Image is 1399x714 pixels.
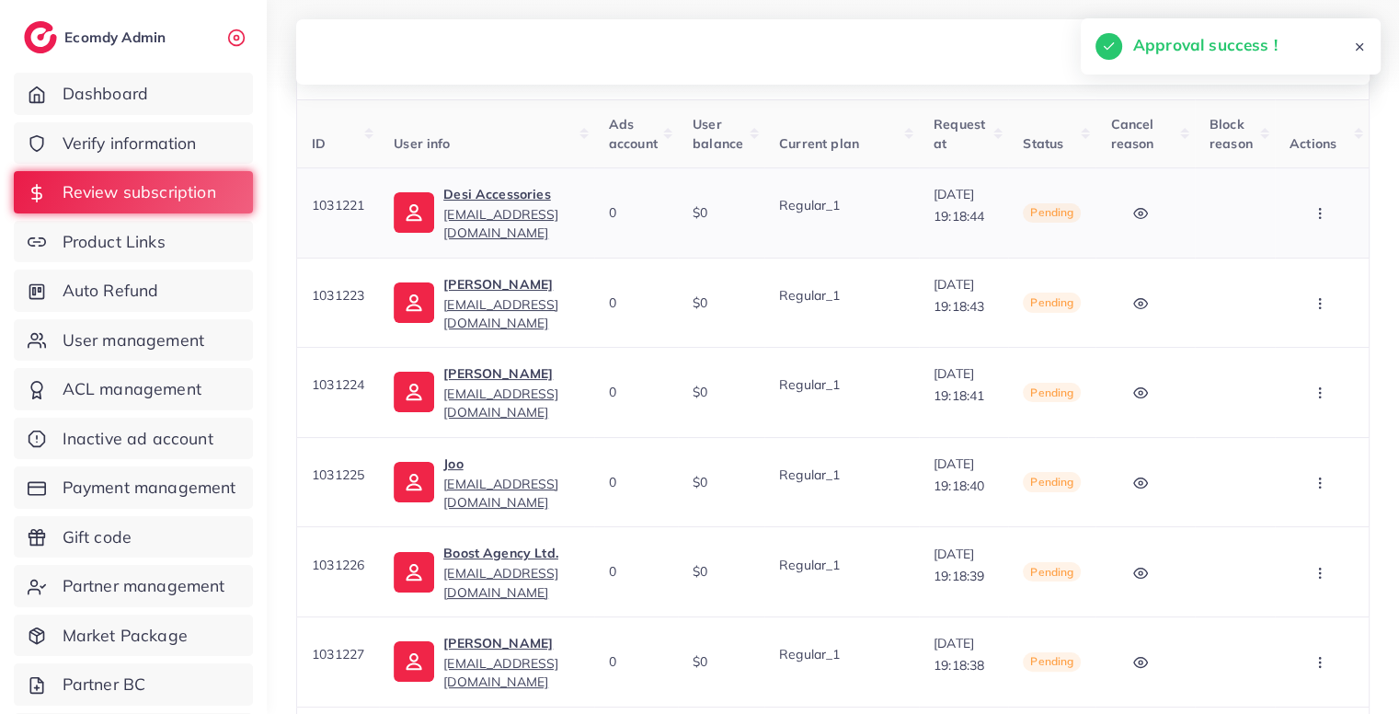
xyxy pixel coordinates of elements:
p: Desi Accessories [443,183,579,205]
p: Boost Agency Ltd. [443,542,579,564]
span: User management [63,328,204,352]
div: 0 [609,473,663,491]
h5: Approval success ! [1133,33,1278,57]
span: User info [394,135,450,152]
a: [PERSON_NAME][EMAIL_ADDRESS][DOMAIN_NAME] [443,273,579,333]
a: Verify information [14,122,253,165]
p: [DATE] 19:18:38 [934,632,993,676]
p: Joo [443,453,579,475]
p: Regular_1 [779,643,904,665]
span: Current plan [779,135,859,152]
p: 1031224 [312,374,364,396]
p: 1031223 [312,284,364,306]
a: Gift code [14,516,253,559]
a: Market Package [14,615,253,657]
a: Desi Accessories[EMAIL_ADDRESS][DOMAIN_NAME] [443,183,579,243]
span: Pending [1023,293,1081,313]
img: ic-user-info.36bf1079.svg [394,372,434,412]
a: Dashboard [14,73,253,115]
p: [DATE] 19:18:43 [934,273,993,317]
span: Cancel reason [1110,116,1153,151]
a: logoEcomdy Admin [24,21,170,53]
span: Actions [1290,135,1336,152]
img: ic-user-info.36bf1079.svg [394,192,434,233]
span: [EMAIL_ADDRESS][DOMAIN_NAME] [443,655,558,690]
p: [DATE] 19:18:39 [934,543,993,587]
a: [PERSON_NAME][EMAIL_ADDRESS][DOMAIN_NAME] [443,632,579,692]
span: Inactive ad account [63,427,213,451]
a: Payment management [14,466,253,509]
div: $0 [693,203,750,222]
a: [PERSON_NAME][EMAIL_ADDRESS][DOMAIN_NAME] [443,363,579,422]
img: logo [24,21,57,53]
span: Market Package [63,624,188,648]
span: [EMAIL_ADDRESS][DOMAIN_NAME] [443,296,558,331]
span: Auto Refund [63,279,159,303]
p: Regular_1 [779,194,904,216]
span: User balance [693,116,743,151]
span: Pending [1023,652,1081,673]
a: User management [14,319,253,362]
p: 1031227 [312,643,364,665]
span: Status [1023,135,1063,152]
a: Partner management [14,565,253,607]
span: Verify information [63,132,197,155]
div: 0 [609,383,663,401]
span: Dashboard [63,82,148,106]
h2: Ecomdy Admin [64,29,170,46]
a: Joo[EMAIL_ADDRESS][DOMAIN_NAME] [443,453,579,512]
span: Ads account [609,116,658,151]
img: ic-user-info.36bf1079.svg [394,552,434,593]
div: $0 [693,383,750,401]
p: [DATE] 19:18:40 [934,453,993,497]
p: 1031225 [312,464,364,486]
div: 0 [609,562,663,581]
img: ic-user-info.36bf1079.svg [394,282,434,323]
span: Pending [1023,472,1081,492]
a: Inactive ad account [14,418,253,460]
div: $0 [693,473,750,491]
div: 0 [609,203,663,222]
p: Regular_1 [779,554,904,576]
p: [DATE] 19:18:41 [934,363,993,407]
img: ic-user-info.36bf1079.svg [394,462,434,502]
div: $0 [693,562,750,581]
span: Pending [1023,562,1081,582]
p: [PERSON_NAME] [443,632,579,654]
span: [EMAIL_ADDRESS][DOMAIN_NAME] [443,565,558,600]
p: [DATE] 19:18:44 [934,183,993,227]
a: ACL management [14,368,253,410]
p: 1031221 [312,194,364,216]
div: $0 [693,652,750,671]
span: [EMAIL_ADDRESS][DOMAIN_NAME] [443,386,558,420]
span: Pending [1023,203,1081,224]
span: Review subscription [63,180,216,204]
span: Gift code [63,525,132,549]
p: 1031226 [312,554,364,576]
a: Partner BC [14,663,253,706]
a: Auto Refund [14,270,253,312]
a: Review subscription [14,171,253,213]
span: Pending [1023,383,1081,403]
span: Payment management [63,476,236,500]
span: Block reason [1210,116,1253,151]
p: Regular_1 [779,374,904,396]
span: ACL management [63,377,201,401]
span: [EMAIL_ADDRESS][DOMAIN_NAME] [443,476,558,511]
p: [PERSON_NAME] [443,363,579,385]
span: ID [312,135,326,152]
a: Product Links [14,221,253,263]
span: Product Links [63,230,166,254]
div: 0 [609,294,663,312]
span: Partner BC [63,673,146,697]
span: Request at [934,116,985,151]
a: Boost Agency Ltd.[EMAIL_ADDRESS][DOMAIN_NAME] [443,542,579,602]
div: 0 [609,652,663,671]
p: [PERSON_NAME] [443,273,579,295]
p: Regular_1 [779,464,904,486]
span: [EMAIL_ADDRESS][DOMAIN_NAME] [443,206,558,241]
span: Partner management [63,574,225,598]
p: Regular_1 [779,284,904,306]
img: ic-user-info.36bf1079.svg [394,641,434,682]
div: $0 [693,294,750,312]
